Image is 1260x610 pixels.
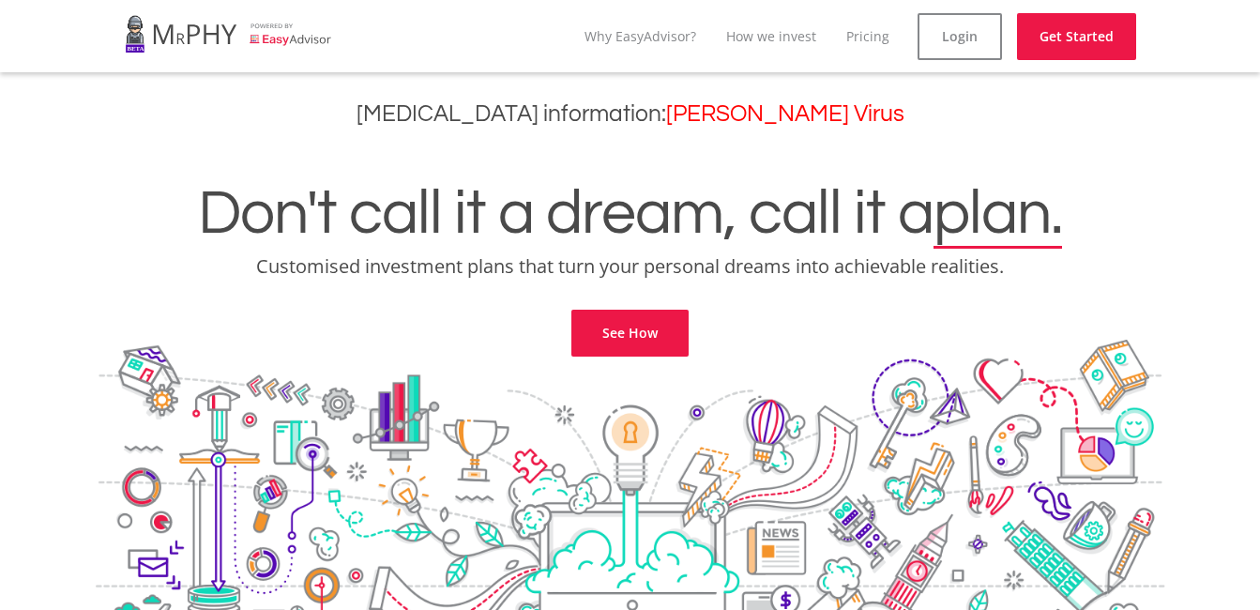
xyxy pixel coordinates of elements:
[14,182,1246,246] h1: Don't call it a dream, call it a
[584,27,696,45] a: Why EasyAdvisor?
[1017,13,1136,60] a: Get Started
[14,253,1246,280] p: Customised investment plans that turn your personal dreams into achievable realities.
[846,27,889,45] a: Pricing
[918,13,1002,60] a: Login
[14,100,1246,128] h3: [MEDICAL_DATA] information:
[726,27,816,45] a: How we invest
[571,310,689,357] a: See How
[666,102,904,126] a: [PERSON_NAME] Virus
[934,182,1062,246] span: plan.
